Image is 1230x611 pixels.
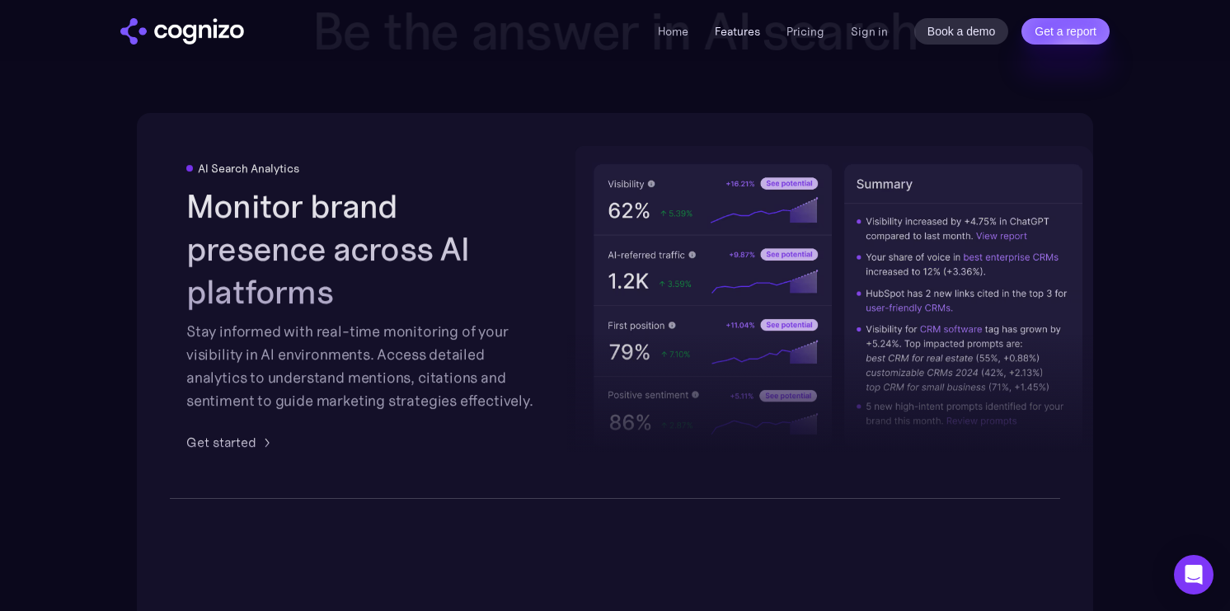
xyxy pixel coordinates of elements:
a: Get a report [1021,18,1110,45]
div: Open Intercom Messenger [1174,555,1214,595]
div: Stay informed with real-time monitoring of your visibility in AI environments. Access detailed an... [186,321,539,413]
a: home [120,18,244,45]
a: Features [715,24,760,39]
img: AI visibility metrics performance insights [575,146,1101,465]
div: Get started [186,433,256,453]
h2: Monitor brand presence across AI platforms [186,186,539,314]
a: Sign in [851,21,888,41]
img: cognizo logo [120,18,244,45]
div: AI Search Analytics [198,162,299,176]
a: Get started [186,433,276,453]
a: Book a demo [914,18,1009,45]
a: Home [658,24,688,39]
a: Pricing [786,24,824,39]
